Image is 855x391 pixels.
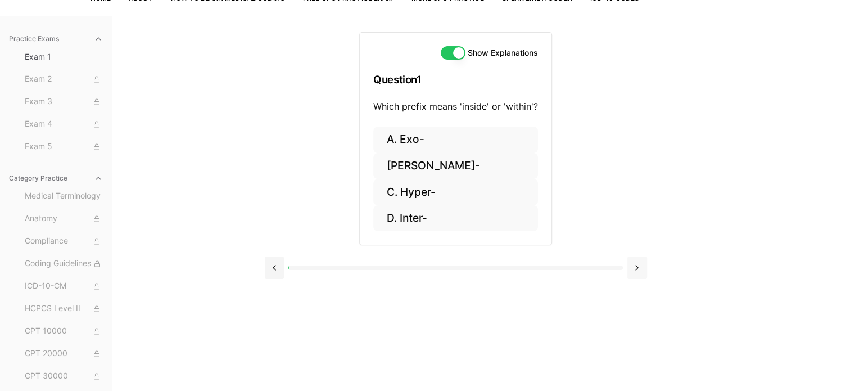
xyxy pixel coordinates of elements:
label: Show Explanations [468,49,538,57]
span: Exam 2 [25,73,103,86]
span: Exam 1 [25,51,103,62]
span: Anatomy [25,213,103,225]
h3: Question 1 [373,63,538,96]
span: CPT 20000 [25,348,103,360]
button: Exam 2 [20,70,107,88]
button: CPT 30000 [20,367,107,385]
span: HCPCS Level II [25,303,103,315]
button: C. Hyper- [373,179,538,205]
button: ICD-10-CM [20,277,107,295]
button: HCPCS Level II [20,300,107,318]
button: A. Exo- [373,127,538,153]
button: Medical Terminology [20,187,107,205]
button: Compliance [20,232,107,250]
p: Which prefix means 'inside' or 'within'? [373,100,538,113]
span: ICD-10-CM [25,280,103,293]
span: Compliance [25,235,103,248]
span: Coding Guidelines [25,258,103,270]
button: D. Inter- [373,205,538,232]
span: Medical Terminology [25,190,103,203]
button: CPT 20000 [20,345,107,363]
button: Exam 3 [20,93,107,111]
button: Coding Guidelines [20,255,107,273]
button: Practice Exams [4,30,107,48]
span: CPT 30000 [25,370,103,383]
button: Exam 1 [20,48,107,66]
button: Anatomy [20,210,107,228]
button: Exam 5 [20,138,107,156]
button: Category Practice [4,169,107,187]
span: Exam 5 [25,141,103,153]
span: Exam 4 [25,118,103,131]
span: Exam 3 [25,96,103,108]
button: CPT 10000 [20,322,107,340]
span: CPT 10000 [25,325,103,338]
button: [PERSON_NAME]- [373,153,538,179]
button: Exam 4 [20,115,107,133]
